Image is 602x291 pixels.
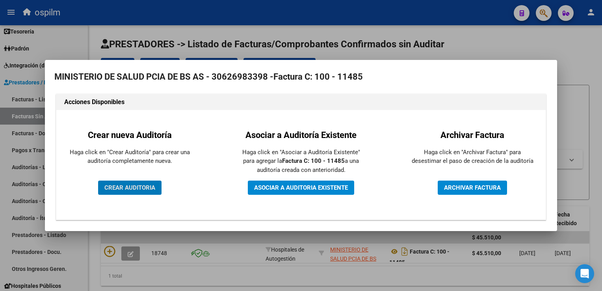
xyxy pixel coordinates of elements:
[54,69,548,84] h2: MINISTERIO DE SALUD PCIA DE BS AS - 30626983398 -
[248,181,354,195] button: ASOCIAR A AUDITORIA EXISTENTE
[98,181,162,195] button: CREAR AUDITORIA
[64,97,538,107] h1: Acciones Disponibles
[444,184,501,191] span: ARCHIVAR FACTURA
[69,148,191,166] p: Haga click en "Crear Auditoría" para crear una auditoría completamente nueva.
[104,184,155,191] span: CREAR AUDITORIA
[69,129,191,142] h2: Crear nueva Auditoría
[411,129,533,142] h2: Archivar Factura
[240,129,362,142] h2: Asociar a Auditoría Existente
[438,181,507,195] button: ARCHIVAR FACTURA
[240,148,362,175] p: Haga click en "Asociar a Auditoría Existente" para agregar la a una auditoría creada con anterior...
[254,184,348,191] span: ASOCIAR A AUDITORIA EXISTENTE
[575,264,594,283] div: Open Intercom Messenger
[411,148,533,166] p: Haga click en "Archivar Factura" para desestimar el paso de creación de la auditoría
[282,157,345,164] strong: Factura C: 100 - 11485
[273,72,363,82] strong: Factura C: 100 - 11485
